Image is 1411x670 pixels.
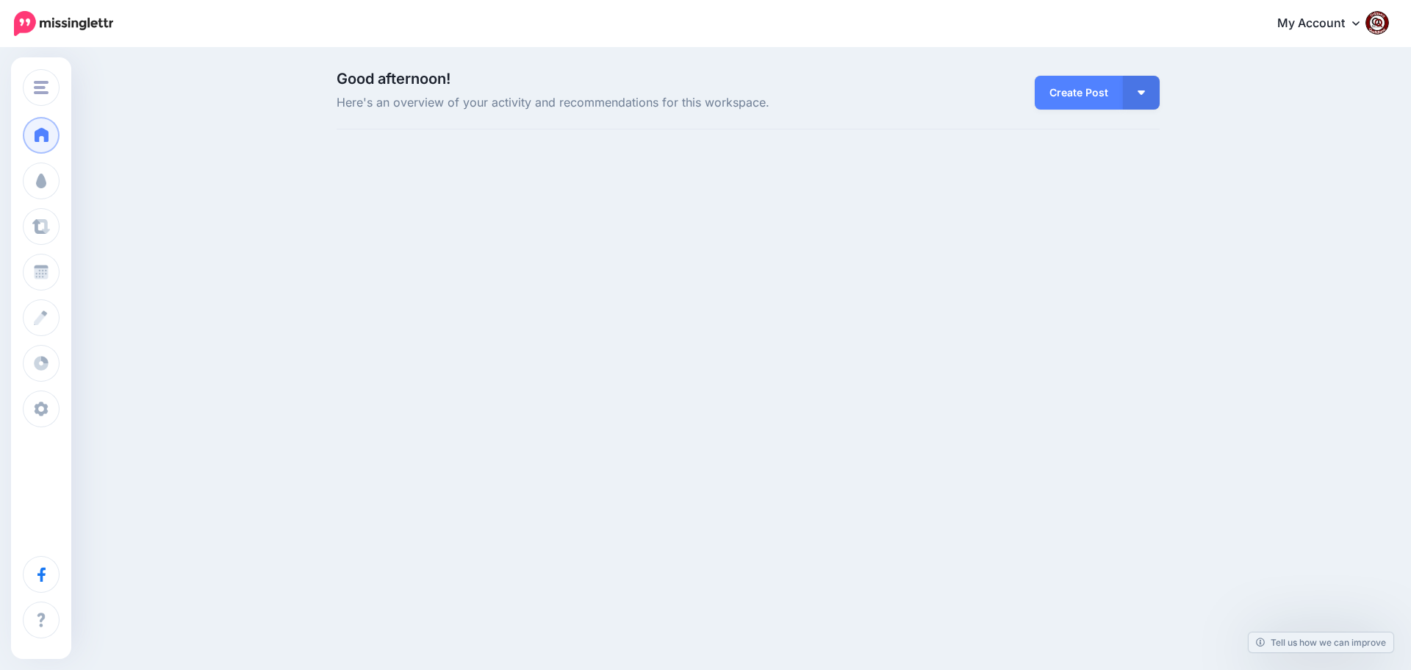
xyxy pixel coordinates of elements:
[1138,90,1145,95] img: arrow-down-white.png
[1035,76,1123,110] a: Create Post
[337,93,878,113] span: Here's an overview of your activity and recommendations for this workspace.
[1249,632,1393,652] a: Tell us how we can improve
[337,70,450,88] span: Good afternoon!
[14,11,113,36] img: Missinglettr
[34,81,49,94] img: menu.png
[1263,6,1389,42] a: My Account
